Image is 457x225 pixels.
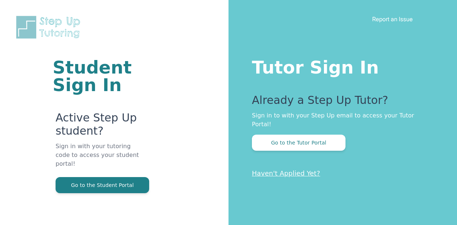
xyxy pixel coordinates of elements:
[56,177,149,193] button: Go to the Student Portal
[252,56,428,76] h1: Tutor Sign In
[252,169,320,177] a: Haven't Applied Yet?
[56,142,141,177] p: Sign in with your tutoring code to access your student portal!
[252,111,428,129] p: Sign in to with your Step Up email to access your Tutor Portal!
[15,15,85,40] img: Step Up Tutoring horizontal logo
[252,139,345,146] a: Go to the Tutor Portal
[53,59,141,94] h1: Student Sign In
[56,111,141,142] p: Active Step Up student?
[56,181,149,188] a: Go to the Student Portal
[372,15,413,23] a: Report an Issue
[252,135,345,151] button: Go to the Tutor Portal
[252,94,428,111] p: Already a Step Up Tutor?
